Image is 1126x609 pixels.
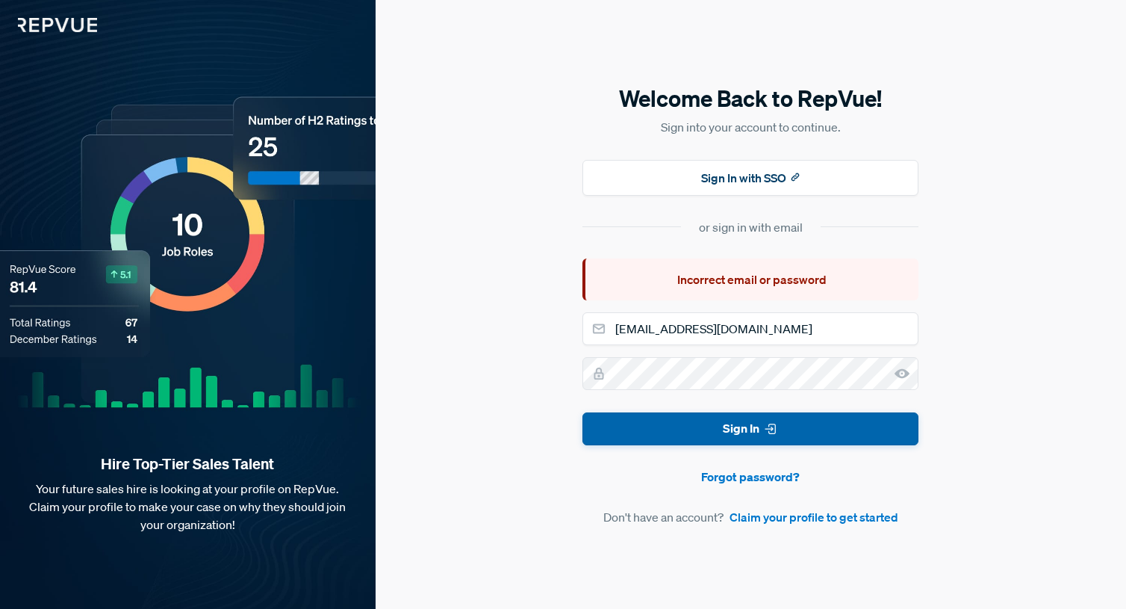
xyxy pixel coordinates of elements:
[699,218,803,236] div: or sign in with email
[582,83,918,114] h5: Welcome Back to RepVue!
[730,508,898,526] a: Claim your profile to get started
[582,412,918,446] button: Sign In
[582,312,918,345] input: Email address
[582,508,918,526] article: Don't have an account?
[582,468,918,486] a: Forgot password?
[582,259,918,300] div: Incorrect email or password
[24,454,352,474] strong: Hire Top-Tier Sales Talent
[24,480,352,534] p: Your future sales hire is looking at your profile on RepVue. Claim your profile to make your case...
[582,118,918,136] p: Sign into your account to continue.
[582,160,918,196] button: Sign In with SSO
